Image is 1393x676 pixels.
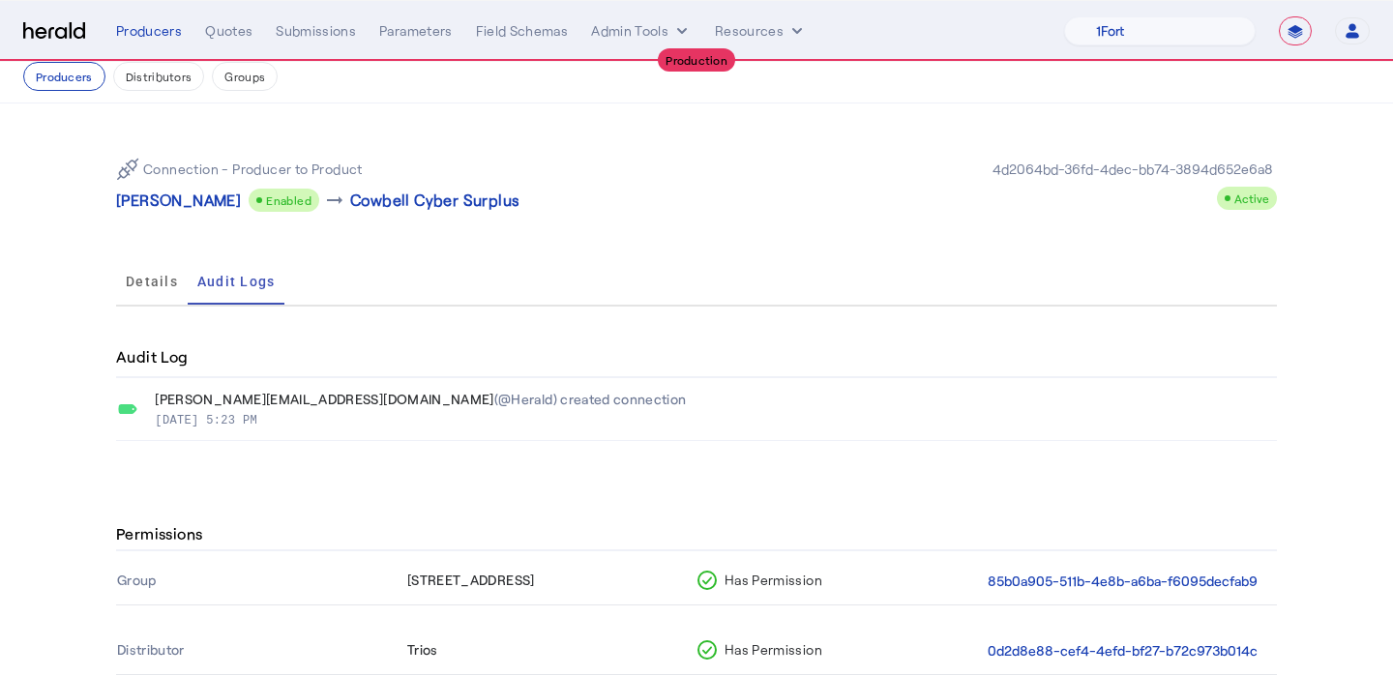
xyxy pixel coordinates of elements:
div: Submissions [276,21,356,41]
p: Connection - Producer to Product [143,160,363,179]
button: Groups [212,62,278,91]
p: Cowbell Cyber Surplus [350,189,519,212]
div: Producers [116,21,182,41]
button: 85b0a905-511b-4e8b-a6ba-f6095decfab9 [988,571,1258,593]
button: 0d2d8e88-cef4-4efd-bf27-b72c973b014c [988,640,1258,662]
mat-icon: arrow_right_alt [323,189,346,212]
p: [DATE] 5:23 PM [155,409,257,428]
span: Active [1234,191,1269,205]
img: Herald Logo [23,22,85,41]
div: 4d2064bd-36fd-4dec-bb74-3894d652e6a8 [989,160,1277,179]
span: Enabled [266,193,311,207]
th: Group [116,559,406,604]
h4: Audit Log [116,345,189,368]
span: Audit Logs [197,275,276,288]
div: Production [658,48,735,72]
th: Trios [406,629,696,674]
div: Has Permission [697,571,979,590]
div: Field Schemas [476,21,569,41]
div: Has Permission [697,640,979,660]
h4: Permissions [116,522,210,545]
button: Producers [23,62,105,91]
div: [PERSON_NAME][EMAIL_ADDRESS][DOMAIN_NAME] [155,390,686,409]
button: Resources dropdown menu [715,21,807,41]
button: Distributors [113,62,205,91]
th: [STREET_ADDRESS] [406,559,696,604]
button: internal dropdown menu [591,21,692,41]
div: Parameters [379,21,453,41]
div: Quotes [205,21,252,41]
span: Details [126,275,178,288]
p: [PERSON_NAME] [116,189,241,212]
div: (@Herald) created connection [494,390,687,409]
th: Distributor [116,629,406,674]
